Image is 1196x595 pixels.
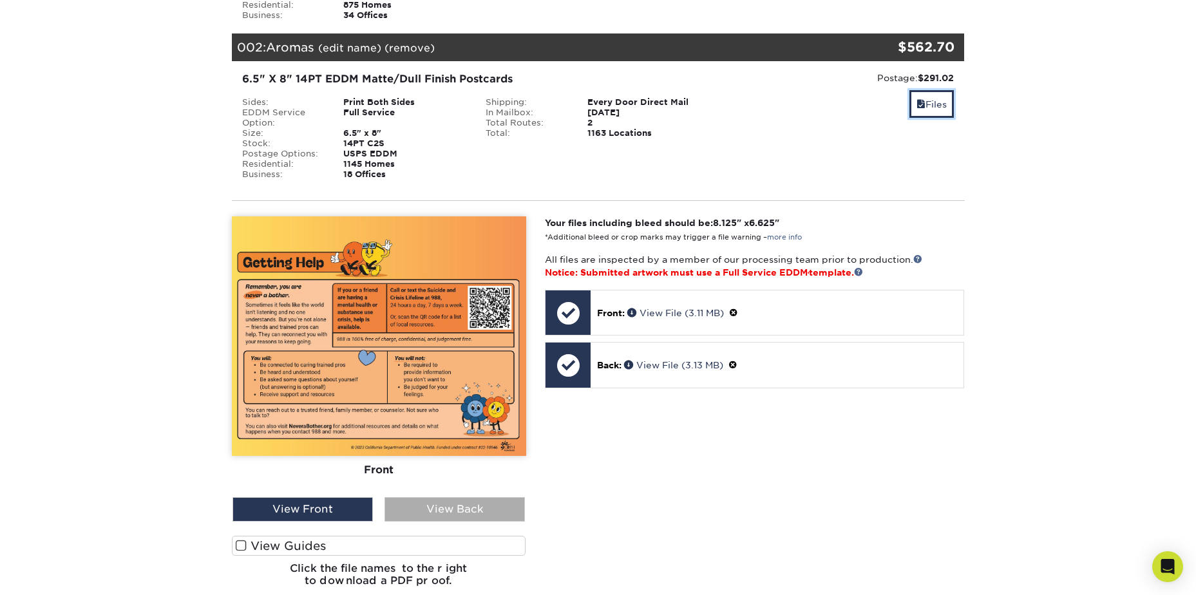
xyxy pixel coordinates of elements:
div: Residential: [233,159,334,169]
div: 18 Offices [334,169,476,180]
div: USPS EDDM [334,149,476,159]
strong: Your files including bleed should be: " x " [545,218,779,228]
div: Sides: [233,97,334,108]
div: Every Door Direct Mail [578,97,720,108]
div: Full Service [334,108,476,128]
span: Front: [597,308,625,318]
div: Shipping: [476,97,578,108]
div: Size: [233,128,334,138]
div: View Front [233,497,373,522]
div: View Back [384,497,525,522]
div: Business: [233,169,334,180]
strong: $291.02 [918,73,954,83]
div: 1163 Locations [578,128,720,138]
div: 1145 Homes [334,159,476,169]
div: Postage Options: [233,149,334,159]
span: ® [808,271,809,275]
a: View File (3.13 MB) [624,360,723,370]
span: 6.625 [749,218,775,228]
label: View Guides [232,536,526,556]
div: Business: [233,10,334,21]
div: 2 [578,118,720,128]
a: (edit name) [318,42,381,54]
small: *Additional bleed or crop marks may trigger a file warning – [545,233,802,241]
span: 8.125 [713,218,737,228]
span: files [916,99,925,109]
a: View File (3.11 MB) [627,308,724,318]
div: Front [232,456,526,484]
div: $562.70 [842,37,955,57]
div: Postage: [730,71,954,84]
div: [DATE] [578,108,720,118]
a: Files [909,90,954,118]
div: Print Both Sides [334,97,476,108]
div: Total: [476,128,578,138]
span: Back: [597,360,622,370]
div: 002: [232,33,842,62]
a: more info [767,233,802,241]
div: Stock: [233,138,334,149]
div: 34 Offices [334,10,476,21]
p: All files are inspected by a member of our processing team prior to production. [545,253,964,279]
div: Total Routes: [476,118,578,128]
span: Aromas [266,40,314,54]
div: EDDM Service Option: [233,108,334,128]
span: Notice: Submitted artwork must use a Full Service EDDM template. [545,267,863,278]
div: 14PT C2S [334,138,476,149]
div: 6.5" x 8" [334,128,476,138]
a: (remove) [384,42,435,54]
div: In Mailbox: [476,108,578,118]
div: Open Intercom Messenger [1152,551,1183,582]
div: 6.5" X 8" 14PT EDDM Matte/Dull Finish Postcards [242,71,710,87]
